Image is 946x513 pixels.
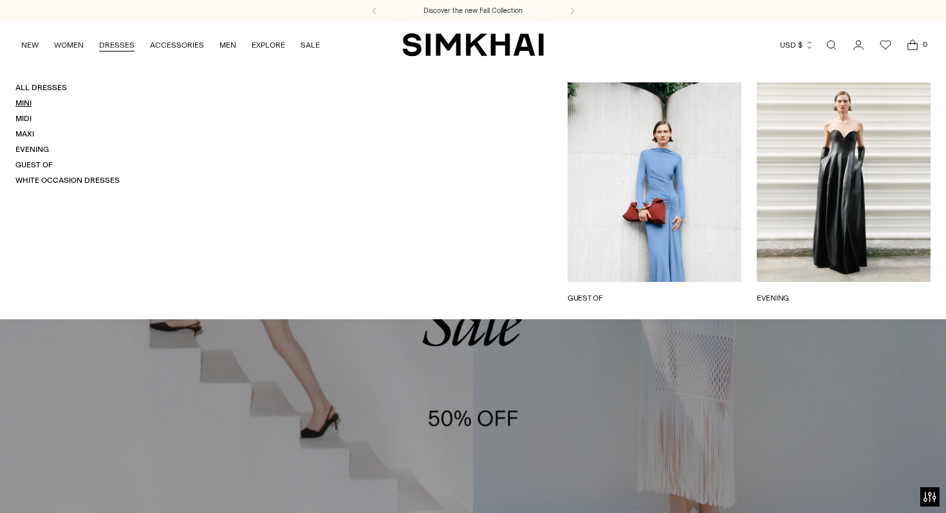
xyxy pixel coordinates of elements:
[900,32,925,58] a: Open cart modal
[219,31,236,59] a: MEN
[423,6,523,16] a: Discover the new Fall Collection
[54,31,84,59] a: WOMEN
[150,31,204,59] a: ACCESSORIES
[780,31,814,59] button: USD $
[252,31,285,59] a: EXPLORE
[21,31,39,59] a: NEW
[301,31,320,59] a: SALE
[402,32,544,57] a: SIMKHAI
[99,31,134,59] a: DRESSES
[819,32,844,58] a: Open search modal
[846,32,871,58] a: Go to the account page
[919,39,931,50] span: 0
[873,32,898,58] a: Wishlist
